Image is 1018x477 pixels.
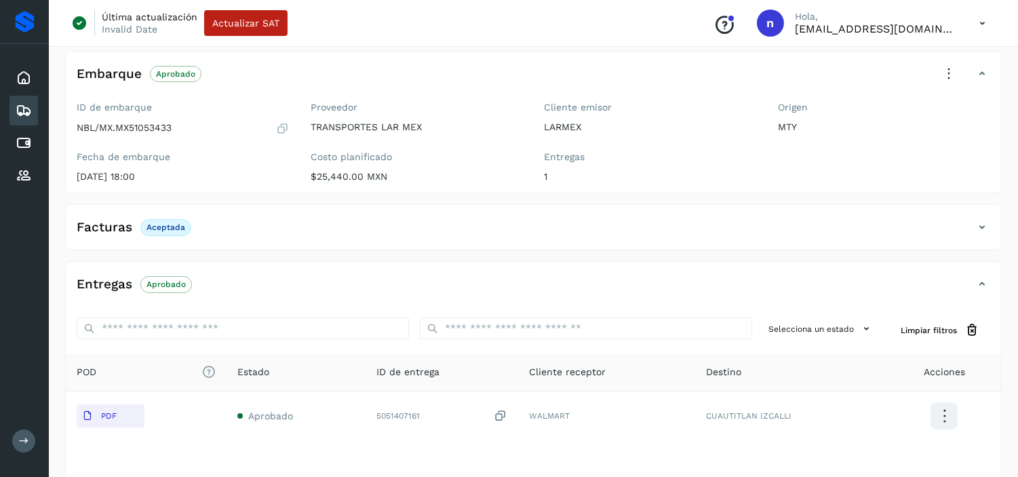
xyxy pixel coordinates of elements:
[778,102,990,113] label: Origen
[237,365,269,379] span: Estado
[545,121,757,133] p: LARMEX
[901,324,957,337] span: Limpiar filtros
[763,318,879,340] button: Selecciona un estado
[156,69,195,79] p: Aprobado
[778,121,990,133] p: MTY
[311,102,523,113] label: Proveedor
[9,161,38,191] div: Proveedores
[77,277,132,292] h4: Entregas
[376,365,439,379] span: ID de entrega
[248,411,293,421] span: Aprobado
[77,365,216,379] span: POD
[66,273,1001,307] div: EntregasAprobado
[795,22,958,35] p: niagara+prod@solvento.mx
[77,151,289,163] label: Fecha de embarque
[66,62,1001,96] div: EmbarqueAprobado
[102,11,197,23] p: Última actualización
[66,216,1001,250] div: FacturasAceptada
[311,151,523,163] label: Costo planificado
[545,151,757,163] label: Entregas
[212,18,279,28] span: Actualizar SAT
[890,318,990,343] button: Limpiar filtros
[77,66,142,82] h4: Embarque
[77,404,144,427] button: PDF
[146,280,186,289] p: Aprobado
[77,171,289,183] p: [DATE] 18:00
[518,392,695,440] td: WALMART
[311,171,523,183] p: $25,440.00 MXN
[545,102,757,113] label: Cliente emisor
[706,365,741,379] span: Destino
[146,223,185,232] p: Aceptada
[77,220,132,235] h4: Facturas
[376,409,507,423] div: 5051407161
[924,365,965,379] span: Acciones
[101,411,117,421] p: PDF
[545,171,757,183] p: 1
[9,96,38,126] div: Embarques
[77,102,289,113] label: ID de embarque
[102,23,157,35] p: Invalid Date
[529,365,606,379] span: Cliente receptor
[795,11,958,22] p: Hola,
[9,128,38,158] div: Cuentas por pagar
[311,121,523,133] p: TRANSPORTES LAR MEX
[695,392,888,440] td: CUAUTITLAN IZCALLI
[204,10,288,36] button: Actualizar SAT
[9,63,38,93] div: Inicio
[77,122,172,134] p: NBL/MX.MX51053433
